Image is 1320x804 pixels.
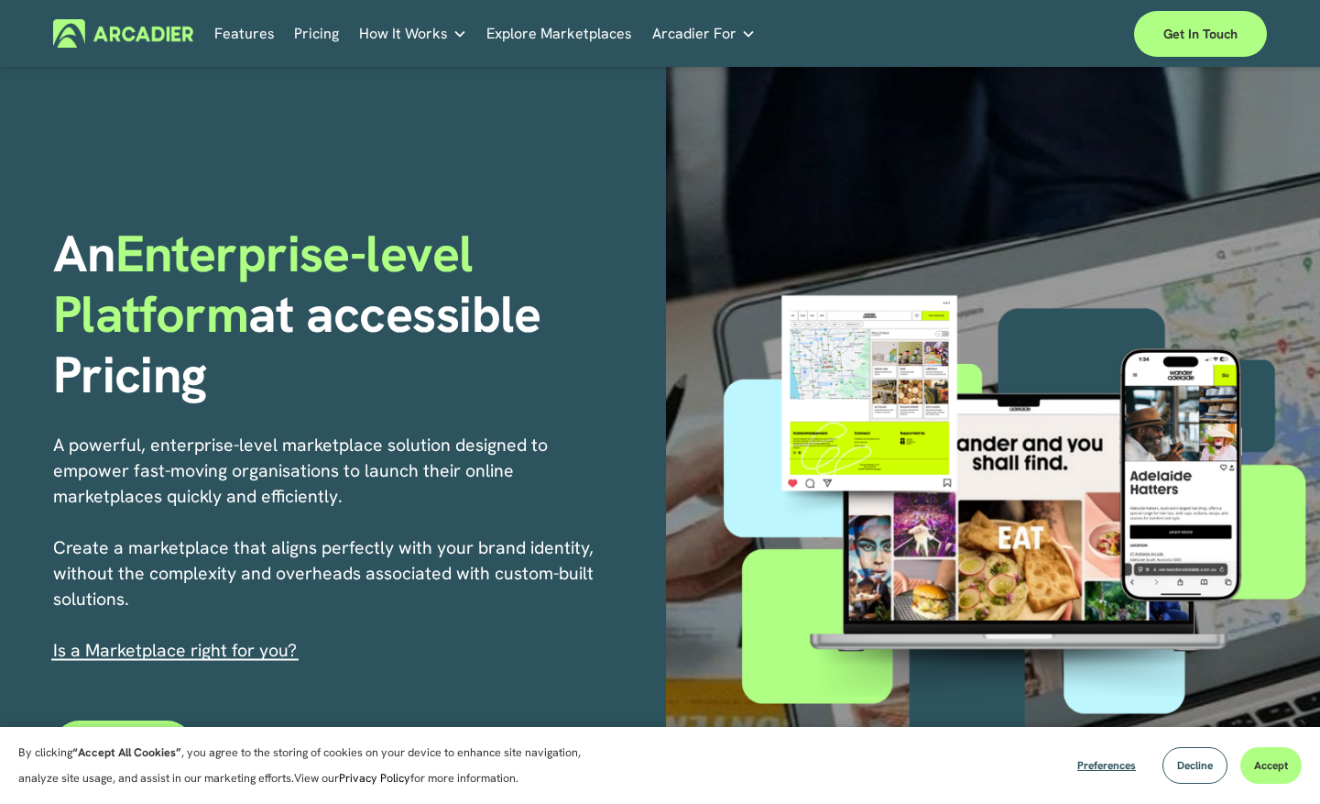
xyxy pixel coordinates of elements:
[53,639,297,662] span: I
[53,224,654,404] h1: An at accessible Pricing
[53,433,603,664] p: A powerful, enterprise-level marketplace solution designed to empower fast-moving organisations t...
[1077,758,1136,773] span: Preferences
[1240,747,1302,784] button: Accept
[359,21,448,47] span: How It Works
[1162,747,1227,784] button: Decline
[72,744,181,760] strong: “Accept All Cookies”
[294,19,339,48] a: Pricing
[53,721,193,773] a: Contact Us
[652,19,756,48] a: folder dropdown
[53,19,193,48] img: Arcadier
[1064,747,1150,784] button: Preferences
[1177,758,1213,773] span: Decline
[18,740,614,791] p: By clicking , you agree to the storing of cookies on your device to enhance site navigation, anal...
[214,19,275,48] a: Features
[1254,758,1288,773] span: Accept
[652,21,736,47] span: Arcadier For
[53,220,486,347] span: Enterprise-level Platform
[339,770,410,786] a: Privacy Policy
[58,639,297,662] a: s a Marketplace right for you?
[359,19,467,48] a: folder dropdown
[1134,11,1267,57] a: Get in touch
[486,19,632,48] a: Explore Marketplaces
